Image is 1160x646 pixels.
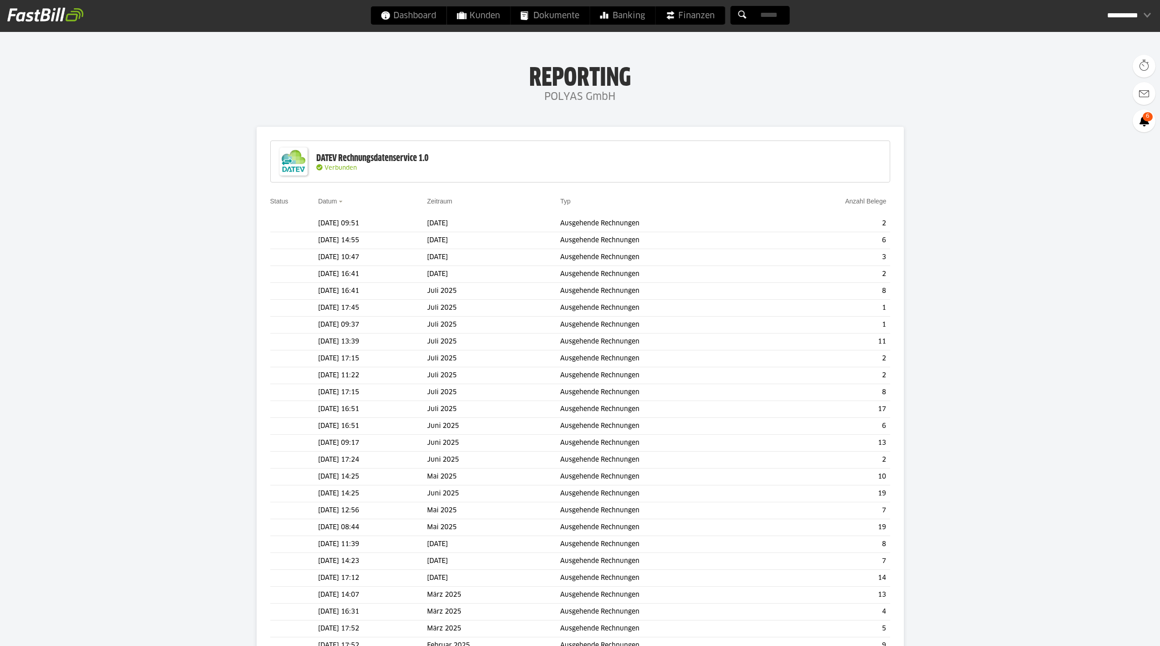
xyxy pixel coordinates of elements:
[771,553,890,570] td: 7
[318,300,427,317] td: [DATE] 17:45
[771,266,890,283] td: 2
[560,519,771,536] td: Ausgehende Rechnungen
[275,143,312,180] img: DATEV-Datenservice Logo
[771,469,890,485] td: 10
[771,452,890,469] td: 2
[427,249,560,266] td: [DATE]
[771,283,890,300] td: 8
[590,6,655,25] a: Banking
[771,333,890,350] td: 11
[521,6,579,25] span: Dokumente
[771,232,890,249] td: 6
[427,300,560,317] td: Juli 2025
[771,502,890,519] td: 7
[560,553,771,570] td: Ausgehende Rechnungen
[427,570,560,587] td: [DATE]
[771,350,890,367] td: 2
[560,300,771,317] td: Ausgehende Rechnungen
[560,452,771,469] td: Ausgehende Rechnungen
[318,350,427,367] td: [DATE] 17:15
[318,502,427,519] td: [DATE] 12:56
[560,317,771,333] td: Ausgehende Rechnungen
[560,350,771,367] td: Ausgehende Rechnungen
[318,620,427,637] td: [DATE] 17:52
[318,604,427,620] td: [DATE] 16:31
[427,553,560,570] td: [DATE]
[318,215,427,232] td: [DATE] 09:51
[318,519,427,536] td: [DATE] 08:44
[560,620,771,637] td: Ausgehende Rechnungen
[427,401,560,418] td: Juli 2025
[325,165,357,171] span: Verbunden
[318,485,427,502] td: [DATE] 14:25
[1133,109,1155,132] a: 6
[427,502,560,519] td: Mai 2025
[771,519,890,536] td: 19
[427,620,560,637] td: März 2025
[771,620,890,637] td: 5
[318,570,427,587] td: [DATE] 17:12
[427,215,560,232] td: [DATE]
[427,350,560,367] td: Juli 2025
[560,469,771,485] td: Ausgehende Rechnungen
[560,215,771,232] td: Ausgehende Rechnungen
[318,367,427,384] td: [DATE] 11:22
[560,384,771,401] td: Ausgehende Rechnungen
[318,418,427,435] td: [DATE] 16:51
[560,570,771,587] td: Ausgehende Rechnungen
[771,249,890,266] td: 3
[771,418,890,435] td: 6
[316,152,428,164] div: DATEV Rechnungsdatenservice 1.0
[318,587,427,604] td: [DATE] 14:07
[1143,112,1153,121] span: 6
[771,401,890,418] td: 17
[427,266,560,283] td: [DATE]
[318,469,427,485] td: [DATE] 14:25
[560,401,771,418] td: Ausgehende Rechnungen
[665,6,715,25] span: Finanzen
[427,384,560,401] td: Juli 2025
[7,7,83,22] img: fastbill_logo_white.png
[427,317,560,333] td: Juli 2025
[427,283,560,300] td: Juli 2025
[318,333,427,350] td: [DATE] 13:39
[318,317,427,333] td: [DATE] 09:37
[771,215,890,232] td: 2
[771,384,890,401] td: 8
[427,536,560,553] td: [DATE]
[560,249,771,266] td: Ausgehende Rechnungen
[560,435,771,452] td: Ausgehende Rechnungen
[510,6,589,25] a: Dokumente
[318,384,427,401] td: [DATE] 17:15
[318,249,427,266] td: [DATE] 10:47
[91,64,1069,88] h1: Reporting
[560,198,571,205] a: Typ
[560,536,771,553] td: Ausgehende Rechnungen
[381,6,436,25] span: Dashboard
[771,604,890,620] td: 4
[318,266,427,283] td: [DATE] 16:41
[318,452,427,469] td: [DATE] 17:24
[560,367,771,384] td: Ausgehende Rechnungen
[427,418,560,435] td: Juni 2025
[771,367,890,384] td: 2
[457,6,500,25] span: Kunden
[318,401,427,418] td: [DATE] 16:51
[655,6,725,25] a: Finanzen
[270,198,289,205] a: Status
[1089,619,1151,641] iframe: Öffnet ein Widget, in dem Sie weitere Informationen finden
[427,333,560,350] td: Juli 2025
[560,266,771,283] td: Ausgehende Rechnungen
[560,502,771,519] td: Ausgehende Rechnungen
[318,553,427,570] td: [DATE] 14:23
[427,485,560,502] td: Juni 2025
[560,604,771,620] td: Ausgehende Rechnungen
[560,283,771,300] td: Ausgehende Rechnungen
[560,418,771,435] td: Ausgehende Rechnungen
[427,587,560,604] td: März 2025
[560,232,771,249] td: Ausgehende Rechnungen
[318,536,427,553] td: [DATE] 11:39
[339,201,345,203] img: sort_desc.gif
[771,536,890,553] td: 8
[771,485,890,502] td: 19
